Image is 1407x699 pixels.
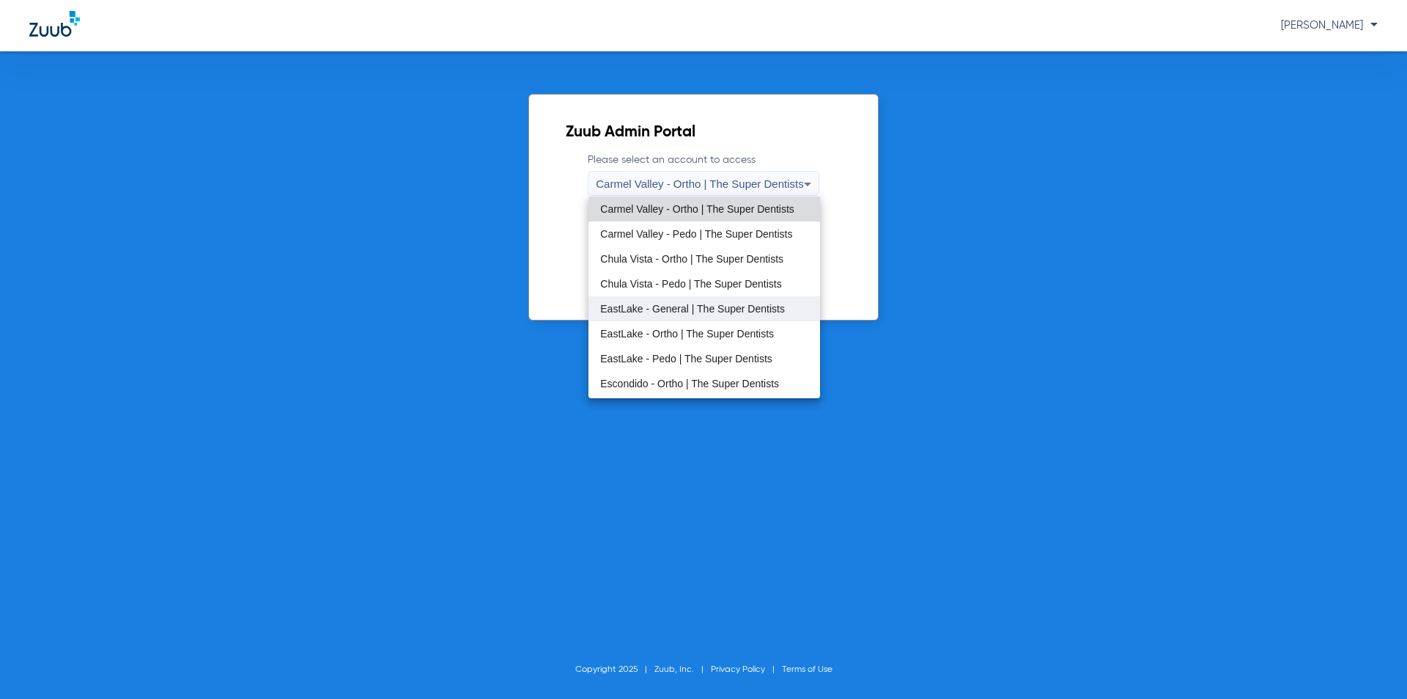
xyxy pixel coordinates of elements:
[600,204,794,214] span: Carmel Valley - Ortho | The Super Dentists
[600,304,785,314] span: EastLake - General | The Super Dentists
[600,229,792,239] span: Carmel Valley - Pedo | The Super Dentists
[600,378,779,389] span: Escondido - Ortho | The Super Dentists
[600,354,772,364] span: EastLake - Pedo | The Super Dentists
[600,279,781,289] span: Chula Vista - Pedo | The Super Dentists
[600,254,783,264] span: Chula Vista - Ortho | The Super Dentists
[1334,629,1407,699] iframe: Chat Widget
[600,329,774,339] span: EastLake - Ortho | The Super Dentists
